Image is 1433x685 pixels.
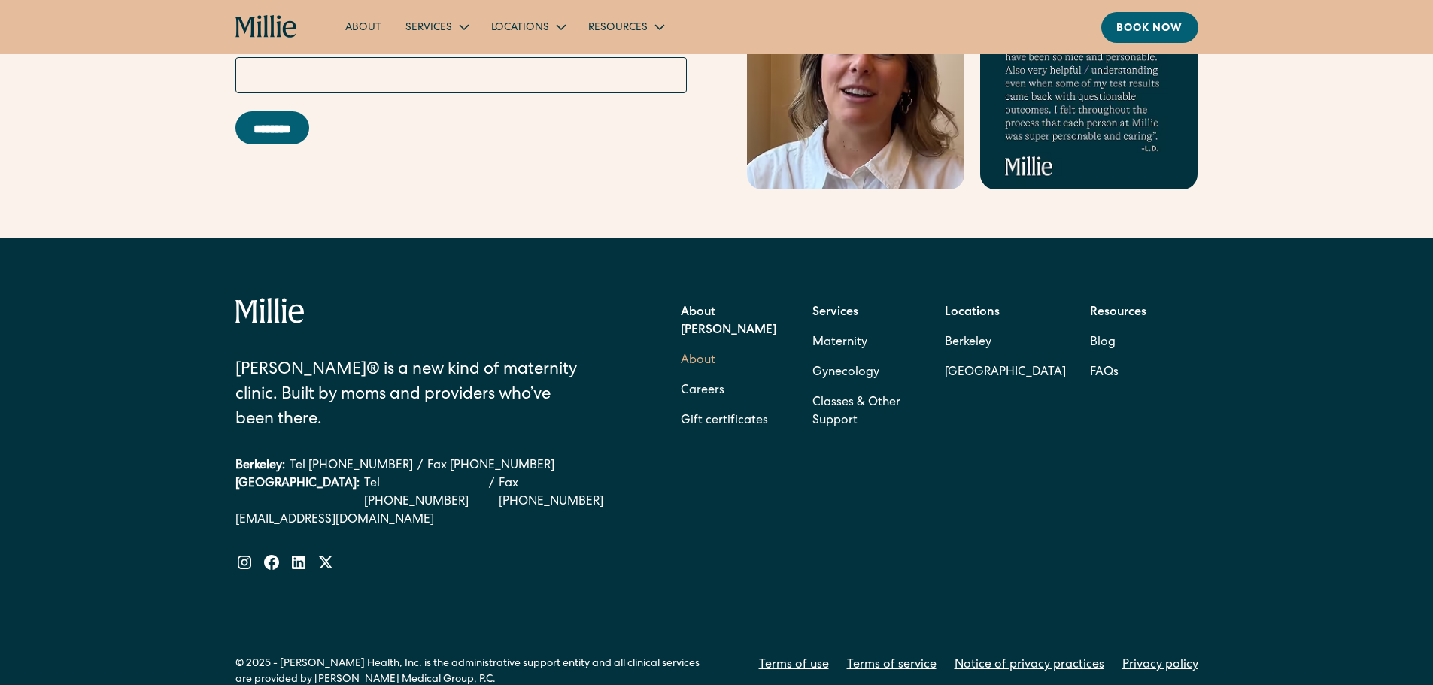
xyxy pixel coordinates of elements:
[393,14,479,39] div: Services
[812,328,867,358] a: Maternity
[489,475,494,511] div: /
[479,14,576,39] div: Locations
[576,14,675,39] div: Resources
[945,307,1000,319] strong: Locations
[235,457,285,475] div: Berkeley:
[681,346,715,376] a: About
[1090,358,1119,388] a: FAQs
[499,475,623,511] a: Fax [PHONE_NUMBER]
[235,15,298,39] a: home
[1090,307,1146,319] strong: Resources
[955,656,1104,674] a: Notice of privacy practices
[945,328,1066,358] a: Berkeley
[681,406,768,436] a: Gift certificates
[1101,12,1198,43] a: Book now
[812,388,921,436] a: Classes & Other Support
[759,656,829,674] a: Terms of use
[588,20,648,36] div: Resources
[1116,21,1183,37] div: Book now
[235,511,624,529] a: [EMAIL_ADDRESS][DOMAIN_NAME]
[405,20,452,36] div: Services
[235,359,590,433] div: [PERSON_NAME]® is a new kind of maternity clinic. Built by moms and providers who’ve been there.
[681,307,776,337] strong: About [PERSON_NAME]
[681,376,724,406] a: Careers
[427,457,554,475] a: Fax [PHONE_NUMBER]
[1090,328,1116,358] a: Blog
[235,475,360,511] div: [GEOGRAPHIC_DATA]:
[945,358,1066,388] a: [GEOGRAPHIC_DATA]
[812,307,858,319] strong: Services
[333,14,393,39] a: About
[1122,656,1198,674] a: Privacy policy
[417,457,423,475] div: /
[847,656,937,674] a: Terms of service
[290,457,413,475] a: Tel [PHONE_NUMBER]
[491,20,549,36] div: Locations
[812,358,879,388] a: Gynecology
[364,475,485,511] a: Tel [PHONE_NUMBER]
